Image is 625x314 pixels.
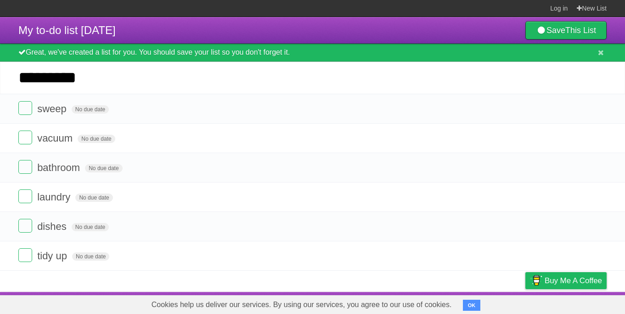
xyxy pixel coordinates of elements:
[37,132,75,144] span: vacuum
[18,189,32,203] label: Done
[142,296,461,314] span: Cookies help us deliver our services. By using our services, you agree to our use of cookies.
[18,24,116,36] span: My to-do list [DATE]
[434,294,471,312] a: Developers
[525,272,607,289] a: Buy me a coffee
[78,135,115,143] span: No due date
[18,248,32,262] label: Done
[18,219,32,233] label: Done
[18,101,32,115] label: Done
[530,273,542,288] img: Buy me a coffee
[72,105,109,114] span: No due date
[72,252,109,261] span: No due date
[37,162,82,173] span: bathroom
[72,223,109,231] span: No due date
[403,294,422,312] a: About
[37,250,69,262] span: tidy up
[549,294,607,312] a: Suggest a feature
[18,131,32,144] label: Done
[513,294,537,312] a: Privacy
[37,191,73,203] span: laundry
[37,221,69,232] span: dishes
[37,103,69,114] span: sweep
[565,26,596,35] b: This List
[545,273,602,289] span: Buy me a coffee
[75,194,113,202] span: No due date
[18,160,32,174] label: Done
[525,21,607,40] a: SaveThis List
[482,294,502,312] a: Terms
[463,300,481,311] button: OK
[85,164,122,172] span: No due date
